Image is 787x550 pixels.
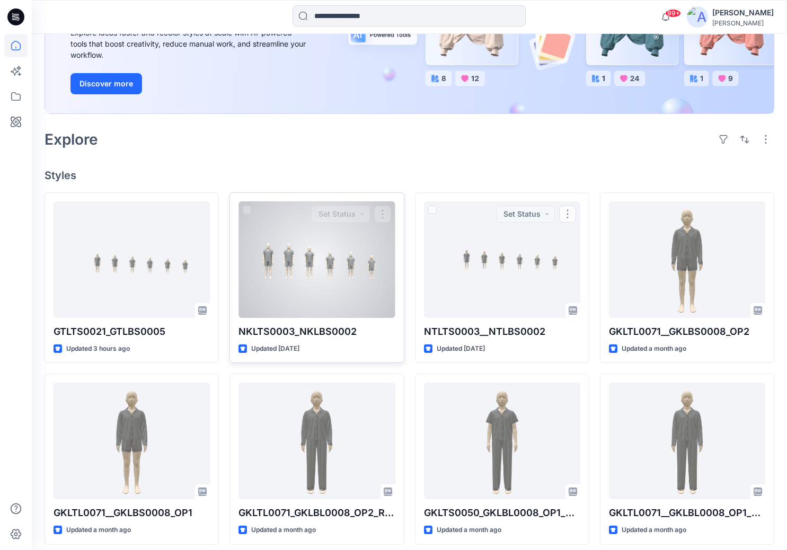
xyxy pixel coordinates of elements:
[238,201,395,318] a: NKLTS0003_NKLBS0002
[54,505,210,520] p: GKLTL0071__GKLBS0008_OP1
[609,324,765,339] p: GKLTL0071__GKLBS0008_OP2
[66,525,131,536] p: Updated a month ago
[54,201,210,318] a: GTLTS0021_GTLBS0005
[424,201,580,318] a: NTLTS0003__NTLBS0002
[251,525,316,536] p: Updated a month ago
[424,324,580,339] p: NTLTS0003__NTLBS0002
[54,324,210,339] p: GTLTS0021_GTLBS0005
[70,73,309,94] a: Discover more
[437,525,501,536] p: Updated a month ago
[622,343,686,354] p: Updated a month ago
[251,343,299,354] p: Updated [DATE]
[238,383,395,499] a: GKLTL0071_GKLBL0008_OP2_REV1
[437,343,485,354] p: Updated [DATE]
[609,383,765,499] a: GKLTL0071__GKLBL0008_OP1_REV1
[712,6,774,19] div: [PERSON_NAME]
[70,73,142,94] button: Discover more
[687,6,708,28] img: avatar
[45,131,98,148] h2: Explore
[622,525,686,536] p: Updated a month ago
[238,505,395,520] p: GKLTL0071_GKLBL0008_OP2_REV1
[609,505,765,520] p: GKLTL0071__GKLBL0008_OP1_REV1
[54,383,210,499] a: GKLTL0071__GKLBS0008_OP1
[665,9,681,17] span: 99+
[424,383,580,499] a: GKLTS0050_GKLBL0008_OP1_REV1
[70,27,309,60] div: Explore ideas faster and recolor styles at scale with AI-powered tools that boost creativity, red...
[609,201,765,318] a: GKLTL0071__GKLBS0008_OP2
[66,343,130,354] p: Updated 3 hours ago
[45,169,774,182] h4: Styles
[238,324,395,339] p: NKLTS0003_NKLBS0002
[424,505,580,520] p: GKLTS0050_GKLBL0008_OP1_REV1
[712,19,774,27] div: [PERSON_NAME]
